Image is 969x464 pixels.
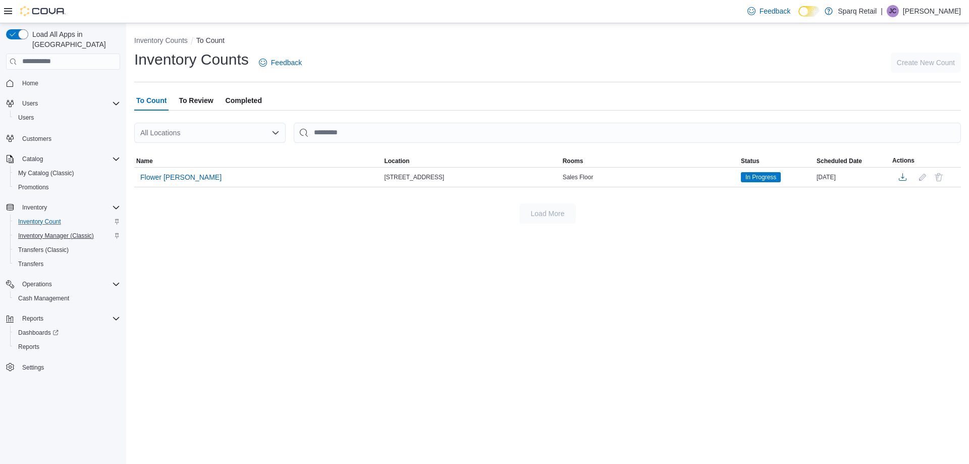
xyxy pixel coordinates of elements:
button: Catalog [18,153,47,165]
button: Customers [2,131,124,145]
a: Dashboards [10,326,124,340]
button: Open list of options [272,129,280,137]
span: Home [18,77,120,89]
p: | [881,5,883,17]
a: Settings [18,362,48,374]
a: Feedback [743,1,794,21]
span: Inventory Count [18,218,61,226]
span: Location [384,157,409,165]
span: Users [18,114,34,122]
div: [DATE] [815,171,890,183]
div: Sales Floor [561,171,739,183]
span: Reports [14,341,120,353]
span: Completed [226,90,262,111]
a: Home [18,77,42,89]
span: Operations [22,280,52,288]
span: Name [136,157,153,165]
span: Home [22,79,38,87]
button: Name [134,155,382,167]
button: Cash Management [10,291,124,305]
span: Operations [18,278,120,290]
span: Status [741,157,760,165]
span: Dashboards [14,327,120,339]
span: Reports [22,315,43,323]
button: Users [2,96,124,111]
a: Users [14,112,38,124]
button: To Count [196,36,225,44]
input: Dark Mode [798,6,820,17]
button: Inventory Counts [134,36,188,44]
button: Operations [18,278,56,290]
span: Reports [18,313,120,325]
span: Users [18,97,120,110]
span: Inventory [22,203,47,212]
span: Cash Management [18,294,69,302]
span: Inventory Manager (Classic) [18,232,94,240]
span: In Progress [745,173,776,182]
a: Feedback [255,53,306,73]
span: Promotions [14,181,120,193]
span: Transfers (Classic) [18,246,69,254]
span: Catalog [18,153,120,165]
span: Scheduled Date [817,157,862,165]
button: Reports [10,340,124,354]
a: Transfers [14,258,47,270]
span: Transfers [14,258,120,270]
button: Location [382,155,560,167]
a: Inventory Manager (Classic) [14,230,98,242]
span: Users [14,112,120,124]
button: Scheduled Date [815,155,890,167]
button: Inventory Manager (Classic) [10,229,124,243]
button: Flower [PERSON_NAME] [136,170,226,185]
a: Dashboards [14,327,63,339]
span: Promotions [18,183,49,191]
button: Edit count details [917,170,929,185]
span: Actions [892,157,914,165]
button: Users [18,97,42,110]
button: Status [739,155,815,167]
button: Reports [18,313,47,325]
img: Cova [20,6,66,16]
span: To Review [179,90,213,111]
span: My Catalog (Classic) [18,169,74,177]
button: My Catalog (Classic) [10,166,124,180]
nav: An example of EuiBreadcrumbs [134,35,961,47]
span: Feedback [271,58,302,68]
span: Transfers [18,260,43,268]
button: Delete [933,171,945,183]
span: Catalog [22,155,43,163]
span: Load More [531,209,565,219]
button: Inventory [18,201,51,214]
button: Create New Count [891,53,961,73]
button: Inventory [2,200,124,215]
span: JC [889,5,897,17]
p: Sparq Retail [838,5,877,17]
span: To Count [136,90,167,111]
button: Home [2,76,124,90]
p: [PERSON_NAME] [903,5,961,17]
span: Settings [22,364,44,372]
h1: Inventory Counts [134,49,249,70]
span: Customers [18,132,120,144]
button: Transfers [10,257,124,271]
span: Users [22,99,38,108]
span: Rooms [563,157,583,165]
button: Catalog [2,152,124,166]
a: Customers [18,133,56,145]
button: Promotions [10,180,124,194]
span: Cash Management [14,292,120,304]
a: My Catalog (Classic) [14,167,78,179]
button: Load More [519,203,576,224]
span: Feedback [760,6,790,16]
span: [STREET_ADDRESS] [384,173,444,181]
button: Reports [2,312,124,326]
span: Customers [22,135,51,143]
span: Create New Count [897,58,955,68]
span: Transfers (Classic) [14,244,120,256]
button: Transfers (Classic) [10,243,124,257]
input: This is a search bar. After typing your query, hit enter to filter the results lower in the page. [294,123,961,143]
button: Inventory Count [10,215,124,229]
span: Flower [PERSON_NAME] [140,172,222,182]
a: Transfers (Classic) [14,244,73,256]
